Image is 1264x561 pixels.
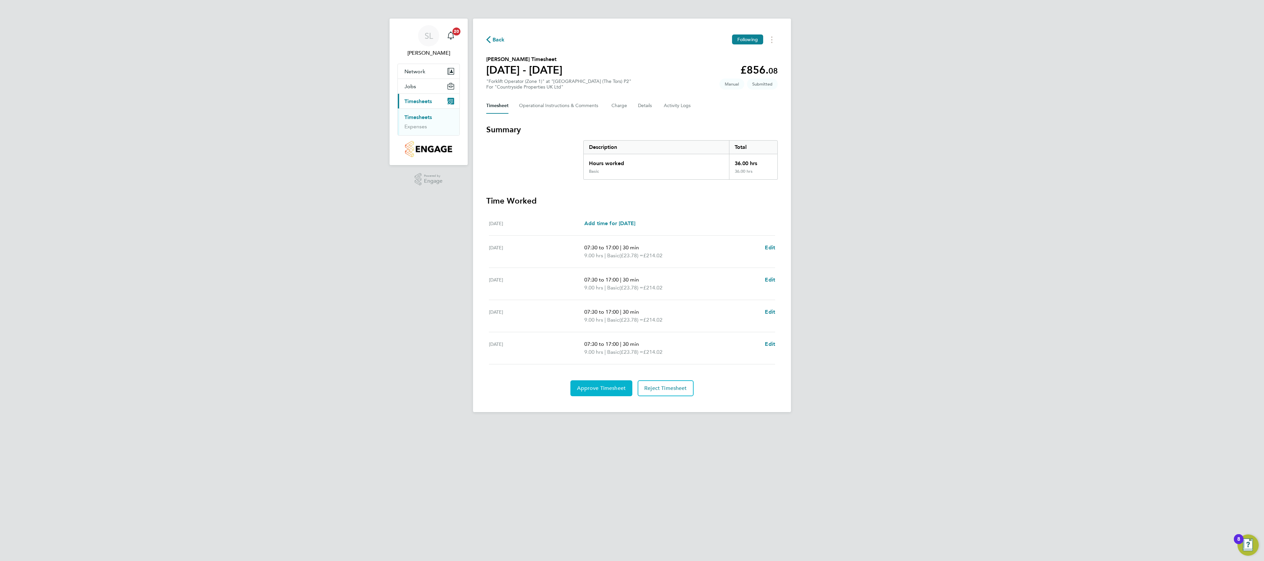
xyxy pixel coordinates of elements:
[397,141,460,157] a: Go to home page
[719,79,744,90] span: This timesheet was manually created.
[584,252,603,259] span: 9.00 hrs
[398,64,459,79] button: Network
[424,178,443,184] span: Engage
[584,154,729,169] div: Hours worked
[486,79,631,90] div: "Forklift Operator (Zone 1)" at "[GEOGRAPHIC_DATA] (The Tors) P2"
[766,34,778,45] button: Timesheets Menu
[489,244,584,260] div: [DATE]
[584,341,619,347] span: 07:30 to 17:00
[486,35,505,44] button: Back
[620,309,621,315] span: |
[619,252,643,259] span: (£23.78) =
[397,49,460,57] span: Scott Lawson
[390,19,468,165] nav: Main navigation
[404,123,427,130] a: Expenses
[729,169,777,179] div: 36.00 hrs
[607,252,619,260] span: Basic
[740,64,778,76] app-decimal: £856.
[493,36,505,44] span: Back
[519,98,601,114] button: Operational Instructions & Comments
[737,36,758,42] span: Following
[765,308,775,316] a: Edit
[486,124,778,135] h3: Summary
[489,219,584,227] div: [DATE]
[397,25,460,57] a: SL[PERSON_NAME]
[638,98,653,114] button: Details
[605,349,606,355] span: |
[489,276,584,292] div: [DATE]
[486,196,778,206] h3: Time Worked
[584,349,603,355] span: 9.00 hrs
[607,316,619,324] span: Basic
[570,380,632,396] button: Approve Timesheet
[605,252,606,259] span: |
[664,98,692,114] button: Activity Logs
[623,277,639,283] span: 30 min
[623,309,639,315] span: 30 min
[765,277,775,283] span: Edit
[643,252,662,259] span: £214.02
[605,317,606,323] span: |
[643,284,662,291] span: £214.02
[643,349,662,355] span: £214.02
[643,317,662,323] span: £214.02
[398,94,459,108] button: Timesheets
[489,308,584,324] div: [DATE]
[584,220,635,226] span: Add time for [DATE]
[605,284,606,291] span: |
[486,55,562,63] h2: [PERSON_NAME] Timesheet
[765,341,775,347] span: Edit
[607,348,619,356] span: Basic
[425,31,433,40] span: SL
[577,385,626,392] span: Approve Timesheet
[404,83,416,90] span: Jobs
[623,244,639,251] span: 30 min
[583,140,778,180] div: Summary
[398,79,459,93] button: Jobs
[619,349,643,355] span: (£23.78) =
[638,380,694,396] button: Reject Timesheet
[620,341,621,347] span: |
[765,244,775,252] a: Edit
[486,98,508,114] button: Timesheet
[584,277,619,283] span: 07:30 to 17:00
[619,317,643,323] span: (£23.78) =
[620,244,621,251] span: |
[444,25,457,46] a: 20
[424,173,443,179] span: Powered by
[619,284,643,291] span: (£23.78) =
[732,34,763,44] button: Following
[584,309,619,315] span: 07:30 to 17:00
[486,124,778,396] section: Timesheet
[1238,534,1259,556] button: Open Resource Center, 8 new notifications
[747,79,778,90] span: This timesheet is Submitted.
[398,108,459,135] div: Timesheets
[584,284,603,291] span: 9.00 hrs
[729,154,777,169] div: 36.00 hrs
[623,341,639,347] span: 30 min
[486,84,631,90] div: For "Countryside Properties UK Ltd"
[620,277,621,283] span: |
[584,219,635,227] a: Add time for [DATE]
[729,141,777,154] div: Total
[405,141,452,157] img: countryside-properties-logo-retina.png
[765,244,775,251] span: Edit
[404,114,432,120] a: Timesheets
[452,28,460,35] span: 20
[589,169,599,174] div: Basic
[404,68,425,75] span: Network
[644,385,687,392] span: Reject Timesheet
[404,98,432,104] span: Timesheets
[489,340,584,356] div: [DATE]
[611,98,627,114] button: Charge
[768,66,778,76] span: 08
[584,244,619,251] span: 07:30 to 17:00
[584,317,603,323] span: 9.00 hrs
[486,63,562,77] h1: [DATE] - [DATE]
[415,173,443,186] a: Powered byEngage
[765,340,775,348] a: Edit
[765,309,775,315] span: Edit
[607,284,619,292] span: Basic
[584,141,729,154] div: Description
[1237,539,1240,548] div: 8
